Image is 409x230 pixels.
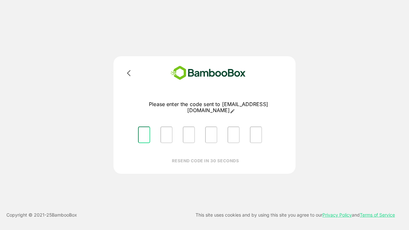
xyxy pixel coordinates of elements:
input: Please enter OTP character 3 [183,126,195,143]
input: Please enter OTP character 2 [160,126,173,143]
input: Please enter OTP character 5 [228,126,240,143]
p: Copyright © 2021- 25 BambooBox [6,211,77,219]
input: Please enter OTP character 6 [250,126,262,143]
a: Terms of Service [360,212,395,218]
p: This site uses cookies and by using this site you agree to our and [196,211,395,219]
a: Privacy Policy [322,212,352,218]
img: bamboobox [161,64,255,82]
input: Please enter OTP character 4 [205,126,217,143]
p: Please enter the code sent to [EMAIL_ADDRESS][DOMAIN_NAME] [133,101,284,114]
input: Please enter OTP character 1 [138,126,150,143]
